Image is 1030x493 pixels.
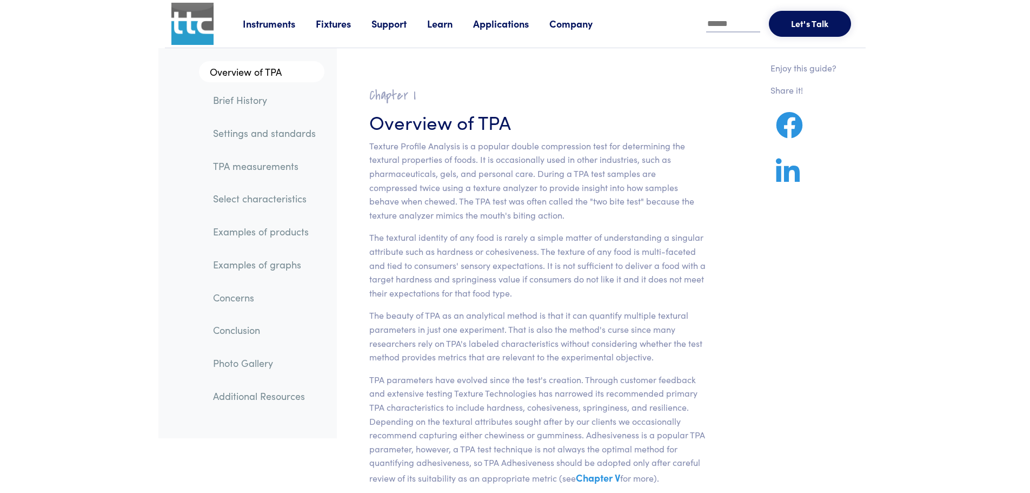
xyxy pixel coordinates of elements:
button: Let's Talk [769,11,851,37]
a: Chapter V [576,471,620,484]
h3: Overview of TPA [369,108,706,135]
p: Share it! [770,83,836,97]
a: Learn [427,17,473,30]
a: TPA measurements [204,154,324,179]
p: TPA parameters have evolved since the test's creation. Through customer feedback and extensive te... [369,373,706,486]
a: Additional Resources [204,384,324,409]
a: Brief History [204,88,324,113]
a: Examples of graphs [204,252,324,277]
a: Photo Gallery [204,351,324,376]
a: Instruments [243,17,316,30]
p: Texture Profile Analysis is a popular double compression test for determining the textural proper... [369,139,706,222]
p: The beauty of TPA as an analytical method is that it can quantify multiple textural parameters in... [369,308,706,364]
a: Select characteristics [204,186,324,211]
a: Overview of TPA [199,61,324,83]
p: Enjoy this guide? [770,61,836,75]
a: Examples of products [204,219,324,244]
a: Support [371,17,427,30]
a: Conclusion [204,318,324,343]
a: Fixtures [316,17,371,30]
a: Concerns [204,285,324,310]
h2: Chapter I [369,87,706,104]
a: Settings and standards [204,121,324,146]
img: ttc_logo_1x1_v1.0.png [171,3,214,45]
p: The textural identity of any food is rarely a simple matter of understanding a singular attribute... [369,231,706,300]
a: Company [549,17,613,30]
a: Share on LinkedIn [770,171,805,185]
a: Applications [473,17,549,30]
